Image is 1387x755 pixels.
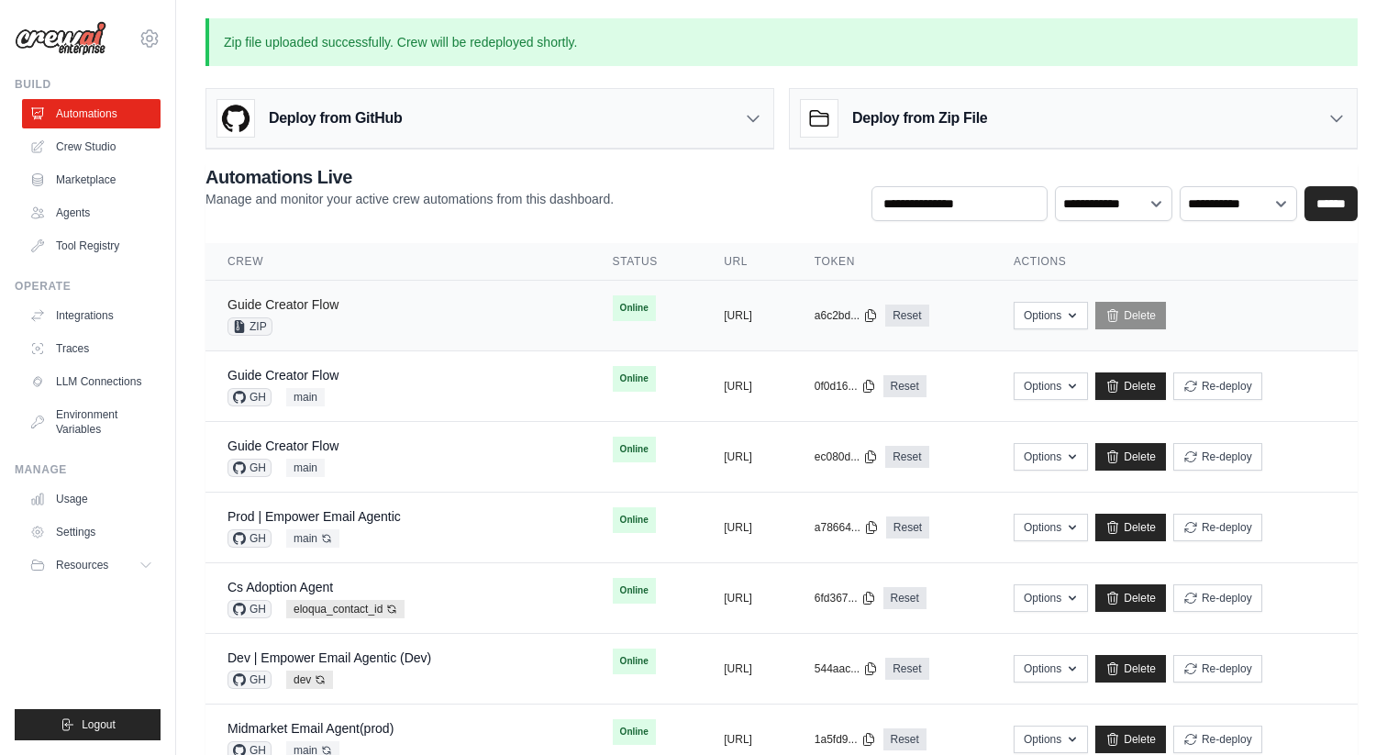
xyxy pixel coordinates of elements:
[227,509,401,524] a: Prod | Empower Email Agentic
[286,529,339,548] span: main
[22,550,161,580] button: Resources
[15,709,161,740] button: Logout
[56,558,108,572] span: Resources
[883,375,927,397] a: Reset
[815,450,878,464] button: ec080d...
[286,600,405,618] span: eloqua_contact_id
[227,600,272,618] span: GH
[591,243,703,281] th: Status
[227,721,394,736] a: Midmarket Email Agent(prod)
[613,649,656,674] span: Online
[885,658,928,680] a: Reset
[286,671,333,689] span: dev
[22,165,161,194] a: Marketplace
[227,671,272,689] span: GH
[205,243,591,281] th: Crew
[227,580,333,594] a: Cs Adoption Agent
[613,437,656,462] span: Online
[227,317,272,336] span: ZIP
[22,367,161,396] a: LLM Connections
[1095,302,1166,329] a: Delete
[15,77,161,92] div: Build
[613,507,656,533] span: Online
[15,21,106,56] img: Logo
[1173,726,1262,753] button: Re-deploy
[1095,584,1166,612] a: Delete
[992,243,1358,281] th: Actions
[702,243,793,281] th: URL
[815,308,878,323] button: a6c2bd...
[227,650,431,665] a: Dev | Empower Email Agentic (Dev)
[1014,443,1088,471] button: Options
[613,719,656,745] span: Online
[227,388,272,406] span: GH
[1014,302,1088,329] button: Options
[886,516,929,538] a: Reset
[205,190,614,208] p: Manage and monitor your active crew automations from this dashboard.
[22,132,161,161] a: Crew Studio
[205,164,614,190] h2: Automations Live
[613,295,656,321] span: Online
[22,484,161,514] a: Usage
[227,529,272,548] span: GH
[885,305,928,327] a: Reset
[1095,726,1166,753] a: Delete
[815,379,876,394] button: 0f0d16...
[852,107,987,129] h3: Deploy from Zip File
[15,279,161,294] div: Operate
[883,728,927,750] a: Reset
[227,368,338,383] a: Guide Creator Flow
[1173,443,1262,471] button: Re-deploy
[1173,584,1262,612] button: Re-deploy
[1095,372,1166,400] a: Delete
[22,198,161,228] a: Agents
[1014,372,1088,400] button: Options
[1095,514,1166,541] a: Delete
[1173,372,1262,400] button: Re-deploy
[815,661,878,676] button: 544aac...
[227,459,272,477] span: GH
[613,578,656,604] span: Online
[1173,514,1262,541] button: Re-deploy
[227,439,338,453] a: Guide Creator Flow
[1014,655,1088,683] button: Options
[1095,443,1166,471] a: Delete
[22,231,161,261] a: Tool Registry
[815,591,876,605] button: 6fd367...
[286,459,325,477] span: main
[82,717,116,732] span: Logout
[205,18,1358,66] p: Zip file uploaded successfully. Crew will be redeployed shortly.
[22,517,161,547] a: Settings
[1014,584,1088,612] button: Options
[883,587,927,609] a: Reset
[286,388,325,406] span: main
[815,520,879,535] button: a78664...
[22,301,161,330] a: Integrations
[613,366,656,392] span: Online
[793,243,992,281] th: Token
[15,462,161,477] div: Manage
[815,732,876,747] button: 1a5fd9...
[22,99,161,128] a: Automations
[269,107,402,129] h3: Deploy from GitHub
[1095,655,1166,683] a: Delete
[22,400,161,444] a: Environment Variables
[1173,655,1262,683] button: Re-deploy
[885,446,928,468] a: Reset
[217,100,254,137] img: GitHub Logo
[227,297,338,312] a: Guide Creator Flow
[22,334,161,363] a: Traces
[1014,726,1088,753] button: Options
[1014,514,1088,541] button: Options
